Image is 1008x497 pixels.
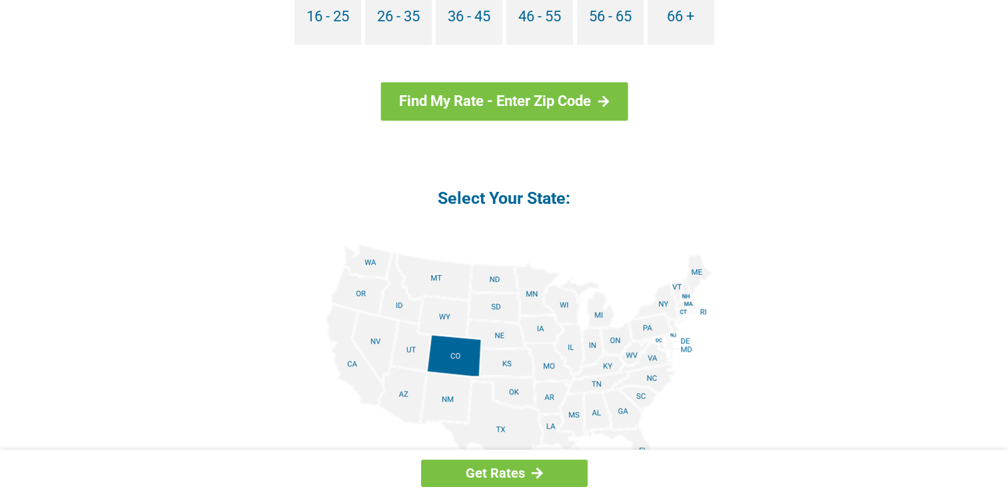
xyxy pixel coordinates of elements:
[185,187,824,209] h4: Select Your State:
[380,82,628,121] a: Find My Rate - Enter Zip Code
[421,460,588,487] a: Get Rates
